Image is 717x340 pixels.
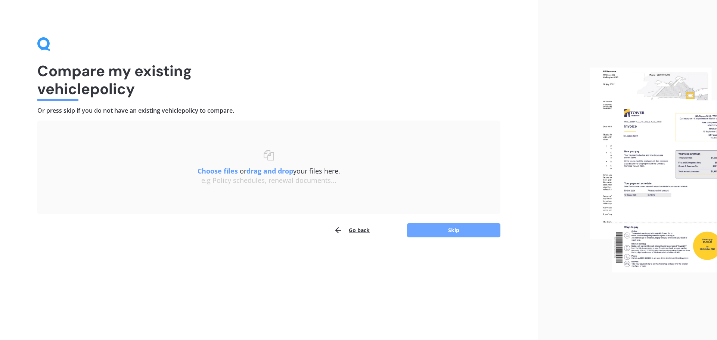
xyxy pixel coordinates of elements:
[198,166,238,175] u: Choose files
[52,177,485,185] div: e.g Policy schedules, renewal documents...
[590,68,717,273] img: files.webp
[334,223,370,238] button: Go back
[198,166,340,175] span: or your files here.
[37,62,500,98] h1: Compare my existing vehicle policy
[37,107,500,115] h4: Or press skip if you do not have an existing vehicle policy to compare.
[246,166,293,175] b: drag and drop
[407,223,500,237] button: Skip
